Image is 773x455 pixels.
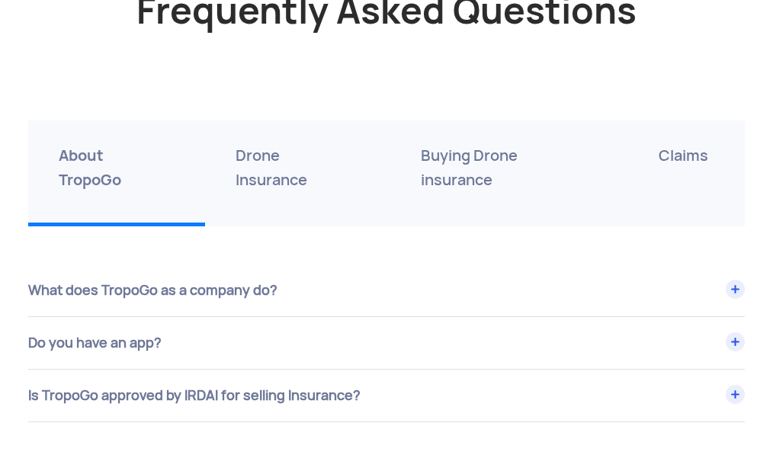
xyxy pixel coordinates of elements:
[28,370,745,421] div: Is TropoGo approved by IRDAI for selling Insurance?
[59,143,168,192] p: About TropoGo
[659,143,708,168] p: Claims
[421,143,592,192] p: Buying Drone insurance
[28,317,745,369] div: Do you have an app?
[236,143,354,192] p: Drone Insurance
[28,264,745,316] div: What does TropoGo as a company do?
